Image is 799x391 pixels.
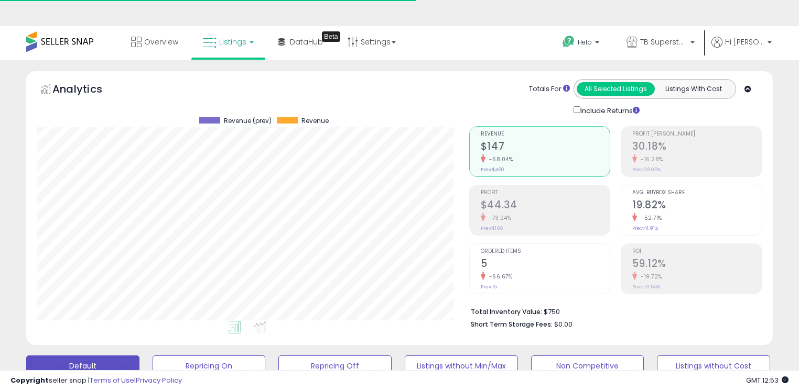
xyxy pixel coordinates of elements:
[485,214,512,222] small: -73.24%
[711,37,772,60] a: Hi [PERSON_NAME]
[554,27,610,60] a: Help
[90,375,134,385] a: Terms of Use
[481,225,503,231] small: Prev: $166
[632,190,762,196] span: Avg. Buybox Share
[481,258,610,272] h2: 5
[224,117,272,125] span: Revenue (prev)
[144,37,178,47] span: Overview
[123,26,186,58] a: Overview
[637,155,663,163] small: -16.28%
[640,37,687,47] span: TB Superstore
[481,131,610,137] span: Revenue
[219,37,246,47] span: Listings
[271,26,331,58] a: DataHub
[632,258,762,272] h2: 59.12%
[471,305,754,317] li: $750
[481,199,610,213] h2: $44.34
[10,375,49,385] strong: Copyright
[485,155,513,163] small: -68.04%
[481,284,497,290] small: Prev: 15
[290,37,323,47] span: DataHub
[26,355,139,376] button: Default
[10,376,182,386] div: seller snap | |
[136,375,182,385] a: Privacy Policy
[405,355,518,376] button: Listings without Min/Max
[632,199,762,213] h2: 19.82%
[657,355,770,376] button: Listings without Cost
[637,214,662,222] small: -52.71%
[637,273,662,281] small: -19.72%
[531,355,644,376] button: Non Competitive
[619,26,703,60] a: TB Superstore
[632,249,762,254] span: ROI
[632,166,661,173] small: Prev: 36.05%
[654,82,732,96] button: Listings With Cost
[562,35,575,48] i: Get Help
[278,355,392,376] button: Repricing Off
[322,31,340,42] div: Tooltip anchor
[481,166,504,173] small: Prev: $460
[632,284,660,290] small: Prev: 73.64%
[746,375,789,385] span: 2025-09-11 12:53 GMT
[481,249,610,254] span: Ordered Items
[471,320,553,329] b: Short Term Storage Fees:
[485,273,513,281] small: -66.67%
[577,82,655,96] button: All Selected Listings
[632,140,762,154] h2: 30.18%
[554,319,573,329] span: $0.00
[471,307,542,316] b: Total Inventory Value:
[529,84,570,94] div: Totals For
[52,82,123,99] h5: Analytics
[153,355,266,376] button: Repricing On
[578,38,592,47] span: Help
[632,131,762,137] span: Profit [PERSON_NAME]
[632,225,658,231] small: Prev: 41.91%
[195,26,262,58] a: Listings
[481,190,610,196] span: Profit
[725,37,764,47] span: Hi [PERSON_NAME]
[301,117,329,125] span: Revenue
[340,26,404,58] a: Settings
[481,140,610,154] h2: $147
[566,104,652,116] div: Include Returns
